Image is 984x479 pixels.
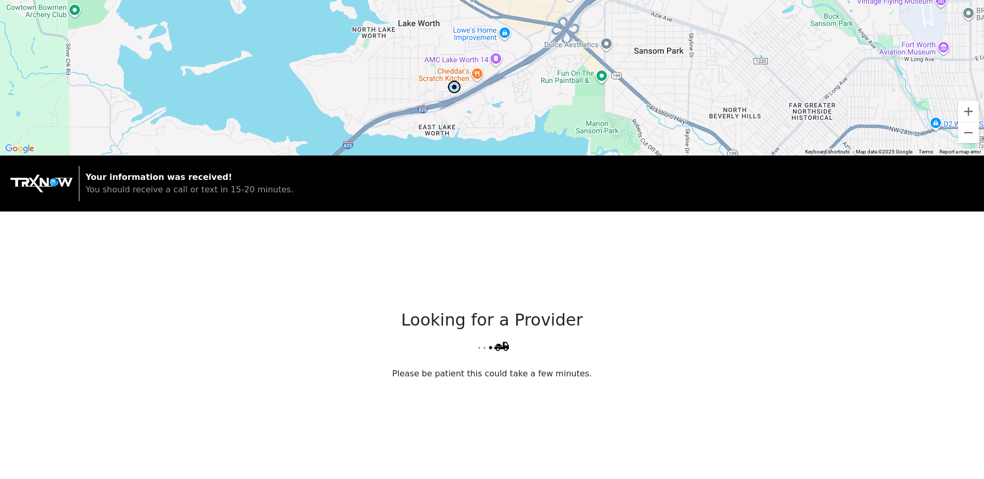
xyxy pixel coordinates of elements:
a: Open this area in Google Maps (opens a new window) [3,142,37,156]
button: Keyboard shortcuts [805,148,850,156]
button: Zoom out [958,122,979,143]
span: Map data ©2025 Google [856,149,912,154]
img: truck Gif [470,334,515,355]
img: trx now logo [10,175,73,192]
a: Terms (opens in new tab) [919,149,933,154]
span: You should receive a call or text in 15-20 minutes. [86,185,294,194]
img: Google [3,142,37,156]
button: Zoom in [958,101,979,122]
a: Report a map error [939,149,981,154]
strong: Your information was received! [86,172,232,182]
